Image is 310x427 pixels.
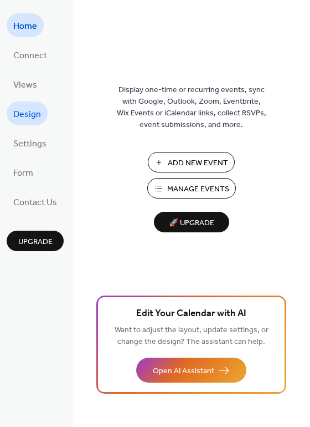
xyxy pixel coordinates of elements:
button: 🚀 Upgrade [154,212,229,232]
a: Settings [7,131,53,155]
button: Upgrade [7,231,64,251]
a: Home [7,13,44,37]
a: Connect [7,43,54,67]
span: Upgrade [18,236,53,248]
span: Views [13,77,37,94]
span: Manage Events [167,184,229,195]
span: Connect [13,47,47,64]
span: Add New Event [168,157,228,169]
span: Home [13,18,37,35]
button: Add New Event [148,152,235,172]
a: Design [7,101,48,125]
span: Open AI Assistant [153,365,214,377]
a: Views [7,72,44,96]
span: Edit Your Calendar with AI [136,306,246,322]
button: Manage Events [147,178,236,199]
span: Form [13,165,33,182]
span: 🚀 Upgrade [161,216,223,231]
span: Design [13,106,41,123]
span: Display one-time or recurring events, sync with Google, Outlook, Zoom, Eventbrite, Wix Events or ... [117,84,266,131]
span: Contact Us [13,194,57,211]
button: Open AI Assistant [136,358,246,383]
a: Contact Us [7,190,64,213]
span: Settings [13,135,46,152]
span: Want to adjust the layout, update settings, or change the design? The assistant can help. [115,323,268,349]
a: Form [7,160,40,184]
